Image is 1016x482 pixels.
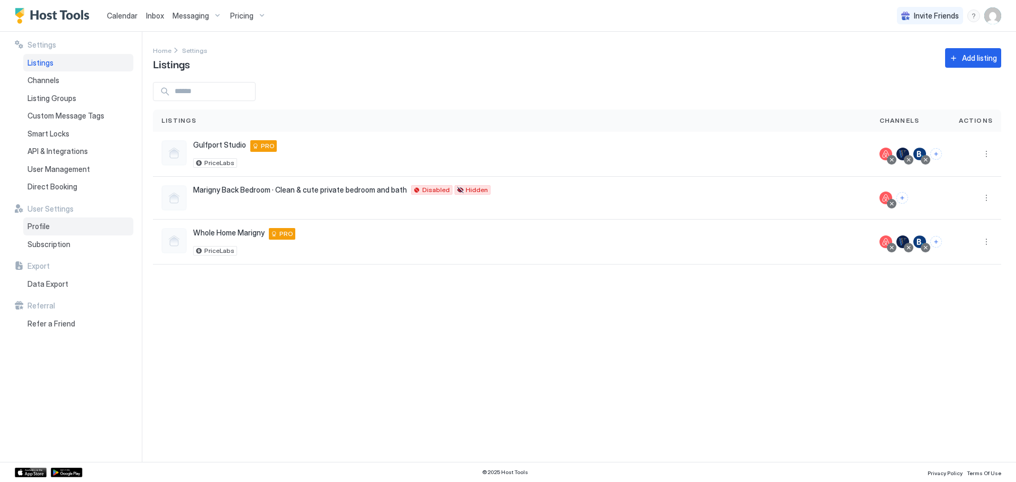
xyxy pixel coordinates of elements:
[980,192,993,204] button: More options
[23,217,133,235] a: Profile
[28,58,53,68] span: Listings
[959,116,993,125] span: Actions
[28,301,55,311] span: Referral
[28,222,50,231] span: Profile
[980,235,993,248] button: More options
[23,178,133,196] a: Direct Booking
[980,192,993,204] div: menu
[28,261,50,271] span: Export
[182,44,207,56] div: Breadcrumb
[984,7,1001,24] div: User profile
[28,165,90,174] span: User Management
[173,11,209,21] span: Messaging
[51,468,83,477] a: Google Play Store
[146,11,164,20] span: Inbox
[146,10,164,21] a: Inbox
[170,83,255,101] input: Input Field
[980,235,993,248] div: menu
[23,315,133,333] a: Refer a Friend
[28,76,59,85] span: Channels
[23,160,133,178] a: User Management
[914,11,959,21] span: Invite Friends
[261,141,275,151] span: PRO
[23,107,133,125] a: Custom Message Tags
[15,8,94,24] a: Host Tools Logo
[967,467,1001,478] a: Terms Of Use
[279,229,293,239] span: PRO
[23,125,133,143] a: Smart Locks
[161,116,197,125] span: Listings
[23,71,133,89] a: Channels
[967,10,980,22] div: menu
[23,54,133,72] a: Listings
[28,319,75,329] span: Refer a Friend
[193,228,265,238] span: Whole Home Marigny
[980,148,993,160] div: menu
[153,44,171,56] div: Breadcrumb
[193,185,407,195] span: Marigny Back Bedroom · Clean & cute private bedroom and bath
[482,469,528,476] span: © 2025 Host Tools
[896,192,908,204] button: Connect channels
[153,44,171,56] a: Home
[11,446,36,471] iframe: Intercom live chat
[28,111,104,121] span: Custom Message Tags
[193,140,246,150] span: Gulfport Studio
[153,56,190,71] span: Listings
[928,470,963,476] span: Privacy Policy
[15,468,47,477] a: App Store
[945,48,1001,68] button: Add listing
[28,240,70,249] span: Subscription
[962,52,997,63] div: Add listing
[182,47,207,54] span: Settings
[967,470,1001,476] span: Terms Of Use
[23,235,133,253] a: Subscription
[980,148,993,160] button: More options
[107,10,138,21] a: Calendar
[928,467,963,478] a: Privacy Policy
[28,279,68,289] span: Data Export
[28,204,74,214] span: User Settings
[879,116,920,125] span: Channels
[23,89,133,107] a: Listing Groups
[28,182,77,192] span: Direct Booking
[28,147,88,156] span: API & Integrations
[182,44,207,56] a: Settings
[153,47,171,54] span: Home
[28,94,76,103] span: Listing Groups
[230,11,253,21] span: Pricing
[23,142,133,160] a: API & Integrations
[23,275,133,293] a: Data Export
[930,236,942,248] button: Connect channels
[28,129,69,139] span: Smart Locks
[930,148,942,160] button: Connect channels
[28,40,56,50] span: Settings
[107,11,138,20] span: Calendar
